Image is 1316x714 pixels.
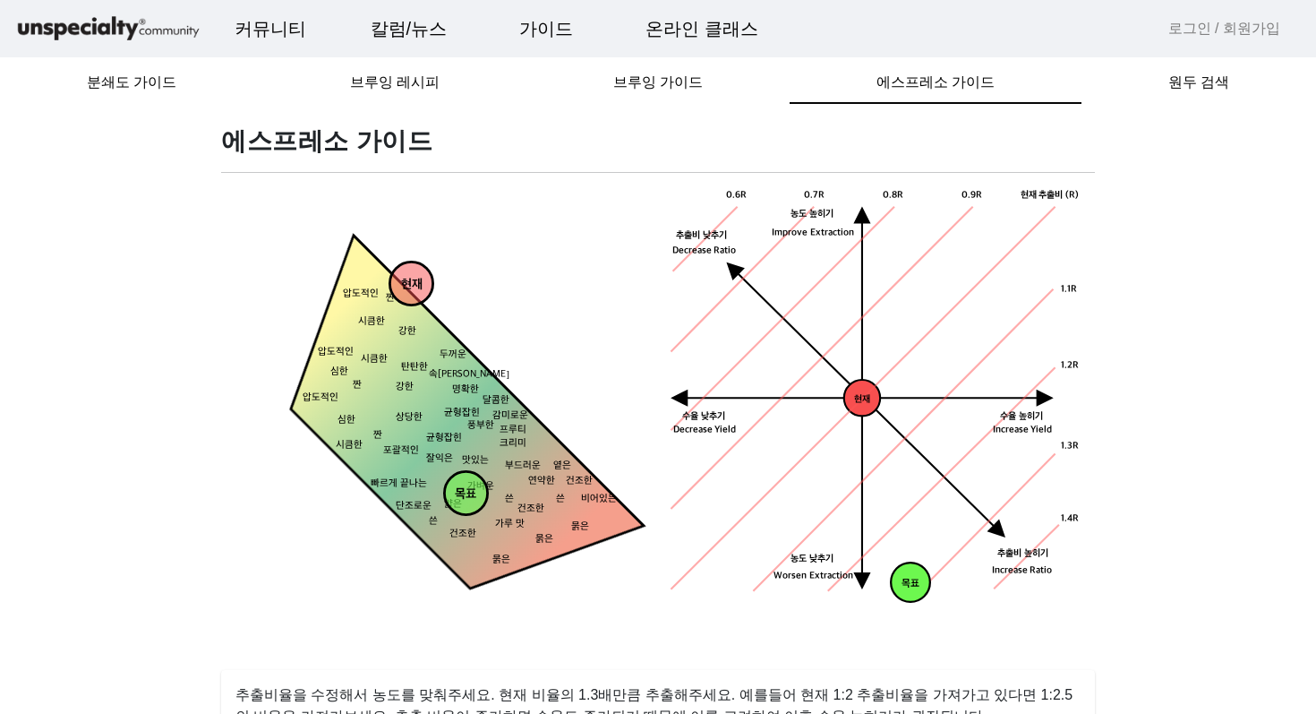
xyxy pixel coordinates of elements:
tspan: 풍부한 [467,419,494,431]
span: 홈 [56,595,67,609]
tspan: 포괄적인 [383,445,419,457]
tspan: 쓴 [429,516,438,528]
tspan: 달콤한 [483,394,509,406]
tspan: 탄탄한 [401,361,428,373]
tspan: 수율 낮추기 [682,410,725,422]
a: 커뮤니티 [220,4,320,53]
tspan: 현재 [401,278,423,293]
tspan: 건조한 [449,529,476,540]
tspan: 감미로운 [492,409,528,421]
tspan: 크리미 [500,437,526,449]
tspan: 묽은 [535,534,553,546]
tspan: 쓴 [556,493,565,504]
tspan: 짠 [386,293,395,305]
tspan: 1.3R [1061,440,1079,452]
span: 브루잉 레시피 [350,75,440,90]
tspan: 쓴 [505,493,514,504]
tspan: 프루티 [500,425,526,436]
tspan: 0.6R [726,189,747,201]
tspan: 묽은 [571,520,589,532]
tspan: 맛있는 [462,455,489,467]
a: 칼럼/뉴스 [356,4,462,53]
tspan: 상당한 [396,412,423,424]
a: 로그인 / 회원가입 [1168,18,1280,39]
tspan: Worsen Extraction [773,571,853,582]
a: 가이드 [505,4,587,53]
a: 홈 [5,568,118,613]
tspan: 추출비 낮추기 [676,229,727,241]
tspan: 농도 높히기 [790,209,833,220]
tspan: 속[PERSON_NAME] [429,369,509,381]
a: 대화 [118,568,231,613]
span: 브루잉 가이드 [613,75,703,90]
tspan: 1.2R [1061,360,1079,372]
tspan: 0.9R [961,189,982,201]
tspan: 심한 [338,415,355,426]
tspan: 옅은 [553,460,571,472]
tspan: 심한 [330,366,348,378]
tspan: Increase Yield [993,424,1053,435]
h1: 에스프레소 가이드 [221,125,1095,158]
tspan: Increase Ratio [992,564,1053,576]
tspan: 건조한 [566,476,593,487]
tspan: 강한 [396,382,414,393]
img: logo [14,13,202,45]
span: 설정 [277,595,298,609]
tspan: 농도 낮추기 [790,554,833,565]
tspan: 추출비 높히기 [997,547,1048,559]
tspan: Improve Extraction [772,228,854,239]
tspan: 가루 맛 [495,519,525,530]
tspan: 가벼운 [467,480,494,492]
tspan: 연약한 [528,476,555,487]
span: 에스프레소 가이드 [876,75,995,90]
tspan: 두꺼운 [440,348,466,360]
tspan: 짠 [353,379,362,391]
a: 설정 [231,568,344,613]
tspan: 시큼한 [358,315,385,327]
tspan: 명확한 [452,384,479,396]
tspan: 현재 [854,393,870,405]
span: 대화 [164,596,185,610]
tspan: 건조한 [517,503,544,515]
tspan: 1.1R [1061,283,1077,295]
tspan: 현재 추출비 (R) [1021,189,1079,201]
tspan: 목표 [902,578,919,589]
a: 온라인 클래스 [631,4,773,53]
tspan: Decrease Ratio [672,245,737,256]
tspan: 균형잡힌 [444,407,480,418]
tspan: 1.4R [1061,513,1079,525]
tspan: 부드러운 [505,460,541,472]
tspan: 압도적인 [343,288,379,299]
tspan: 압도적인 [318,346,354,357]
tspan: 시큼한 [361,354,388,366]
tspan: 0.7R [804,189,825,201]
tspan: 강한 [398,326,416,338]
tspan: 시큼한 [336,440,363,452]
tspan: 수율 높히기 [1000,410,1043,422]
tspan: 압도적인 [303,391,338,403]
tspan: 단조로운 [396,501,432,512]
tspan: 0.8R [883,189,903,201]
tspan: 균형잡힌 [426,432,462,443]
tspan: 빠르게 끝나는 [371,477,427,489]
tspan: Decrease Yield [673,424,737,435]
tspan: 목표 [455,487,476,503]
tspan: 비어있는 [581,493,617,504]
span: 분쇄도 가이드 [87,75,176,90]
tspan: 짠 [373,430,382,442]
tspan: 묽은 [492,554,510,565]
tspan: 잘익은 [426,452,453,464]
span: 원두 검색 [1168,75,1229,90]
